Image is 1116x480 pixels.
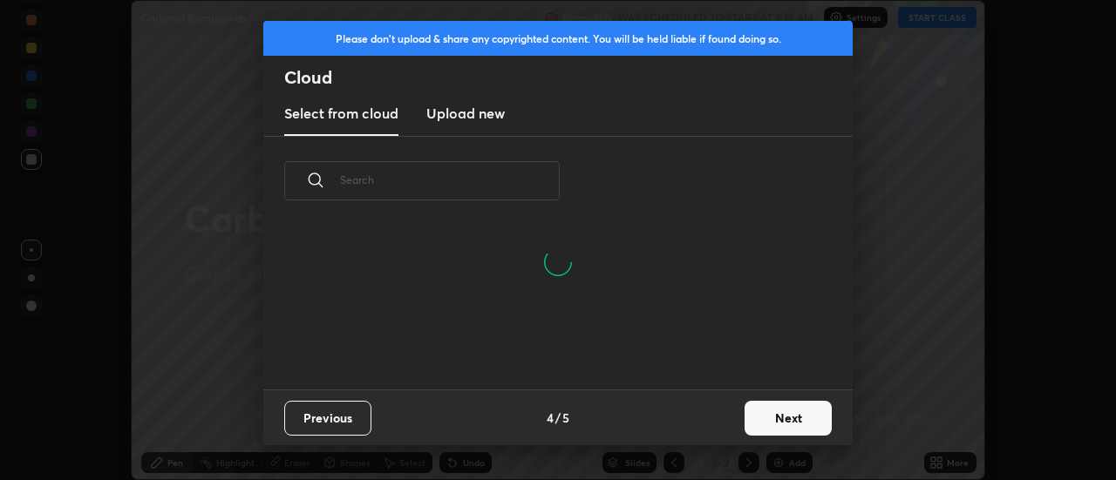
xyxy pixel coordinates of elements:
h2: Cloud [284,66,853,89]
h4: 4 [547,409,554,427]
h3: Upload new [426,103,505,124]
h3: Select from cloud [284,103,398,124]
div: Please don't upload & share any copyrighted content. You will be held liable if found doing so. [263,21,853,56]
button: Next [745,401,832,436]
button: Previous [284,401,371,436]
h4: / [555,409,561,427]
input: Search [340,143,560,217]
h4: 5 [562,409,569,427]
